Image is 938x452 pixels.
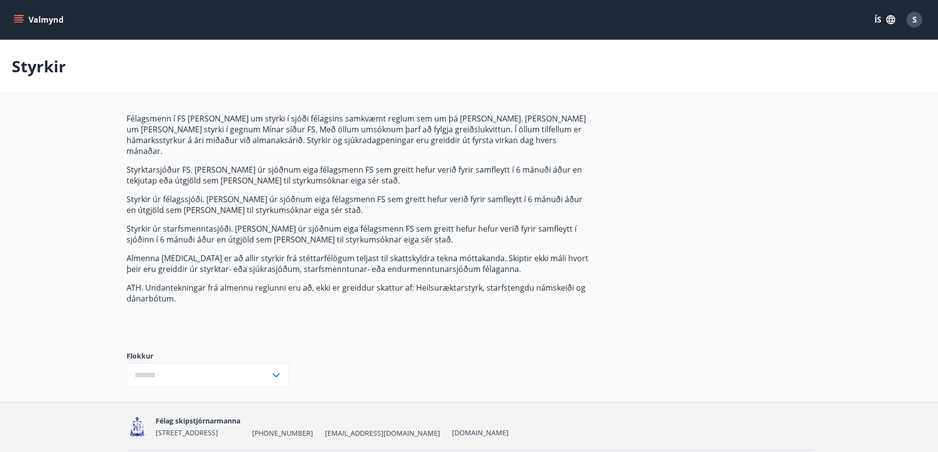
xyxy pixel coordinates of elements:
[127,164,591,186] p: Styrktarsjóður FS. [PERSON_NAME] úr sjóðnum eiga félagsmenn FS sem greitt hefur verið fyrir samfl...
[156,428,218,437] span: [STREET_ADDRESS]
[127,282,591,304] p: ATH. Undantekningar frá almennu reglunni eru að, ekki er greiddur skattur af: Heilsuræktarstyrk, ...
[903,8,926,31] button: S
[127,223,591,245] p: Styrkir úr starfsmenntasjóði. [PERSON_NAME] úr sjóðnum eiga félagsmenn FS sem greitt hefur hefur ...
[127,351,289,361] label: Flokkur
[252,428,313,438] span: [PHONE_NUMBER]
[912,14,917,25] span: S
[127,416,148,437] img: 4fX9JWmG4twATeQ1ej6n556Sc8UHidsvxQtc86h8.png
[452,428,509,437] a: [DOMAIN_NAME]
[156,416,240,425] span: Félag skipstjórnarmanna
[12,11,67,29] button: menu
[127,253,591,274] p: Almenna [MEDICAL_DATA] er að allir styrkir frá stéttarfélögum teljast til skattskyldra tekna mótt...
[869,11,901,29] button: ÍS
[127,194,591,215] p: Styrkir úr félagssjóði. [PERSON_NAME] úr sjóðnum eiga félagsmenn FS sem greitt hefur verið fyrir ...
[325,428,440,438] span: [EMAIL_ADDRESS][DOMAIN_NAME]
[12,56,66,77] p: Styrkir
[127,113,591,156] p: Félagsmenn í FS [PERSON_NAME] um styrki í sjóði félagsins samkvæmt reglum sem um þá [PERSON_NAME]...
